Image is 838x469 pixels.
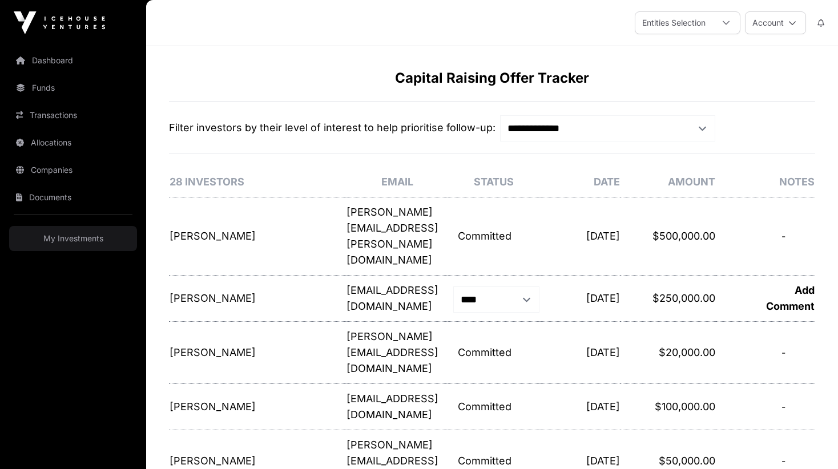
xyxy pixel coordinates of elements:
p: [DATE] [541,453,621,469]
p: [PERSON_NAME] [170,345,199,361]
p: [EMAIL_ADDRESS][DOMAIN_NAME] [347,282,448,314]
th: Date [540,167,621,197]
th: Email [346,167,448,197]
a: Documents [9,185,137,210]
div: - [752,454,815,468]
iframe: Chat Widget [781,414,838,469]
p: [PERSON_NAME] [170,399,199,415]
p: Committed [458,228,539,244]
p: $100,000.00 [621,399,715,415]
div: - [752,400,815,414]
a: Transactions [9,103,137,128]
a: Dashboard [9,48,137,73]
p: [PERSON_NAME][EMAIL_ADDRESS][DOMAIN_NAME] [347,329,448,377]
h1: Capital Raising Offer Tracker [169,69,815,87]
th: Notes [716,167,815,197]
img: Icehouse Ventures Logo [14,11,105,34]
a: My Investments [9,226,137,251]
th: Status [448,167,539,197]
p: [PERSON_NAME] [170,228,199,244]
a: Companies [9,157,137,183]
button: Account [745,11,806,34]
p: [DATE] [541,345,621,361]
p: $50,000.00 [621,453,715,469]
p: [DATE] [541,290,621,306]
div: - [752,229,815,243]
a: Funds [9,75,137,100]
div: - [752,346,815,359]
p: $250,000.00 [621,290,715,306]
div: Entities Selection [635,12,712,34]
a: Allocations [9,130,137,155]
p: Committed [458,453,539,469]
p: Committed [458,399,539,415]
th: 28 Investors [169,167,346,197]
p: [PERSON_NAME][EMAIL_ADDRESS][PERSON_NAME][DOMAIN_NAME] [347,204,448,268]
p: $20,000.00 [621,345,715,361]
p: [DATE] [541,399,621,415]
p: Committed [458,345,539,361]
p: [PERSON_NAME] [170,290,199,306]
span: Filter investors by their level of interest to help prioritise follow-up: [169,122,495,134]
th: Amount [621,167,715,197]
p: [PERSON_NAME] [170,453,199,469]
p: [DATE] [541,228,621,244]
p: $500,000.00 [621,228,715,244]
p: [EMAIL_ADDRESS][DOMAIN_NAME] [347,391,448,423]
